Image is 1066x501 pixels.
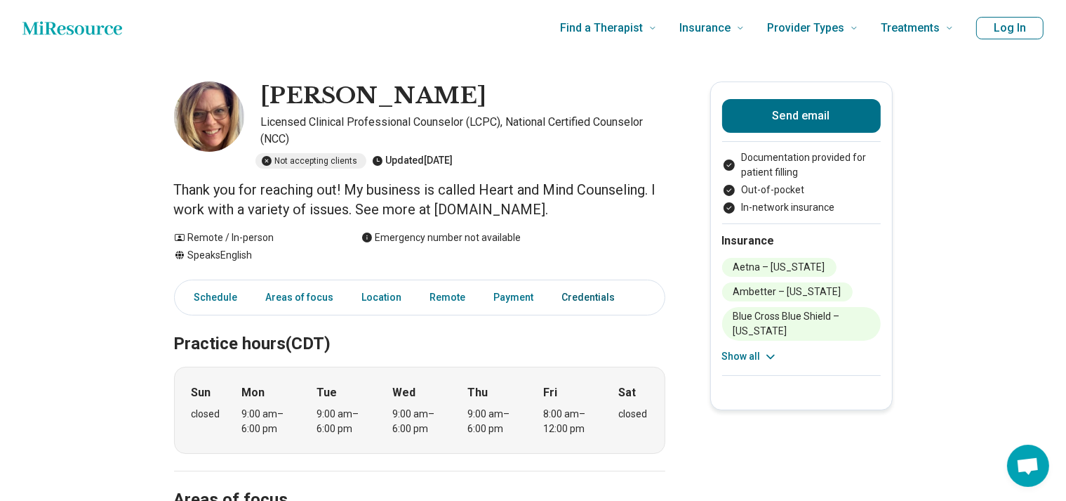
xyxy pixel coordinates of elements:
[174,180,665,219] p: Thank you for reaching out! My business is called Heart and Mind Counseling. I work with a variet...
[354,283,411,312] a: Location
[722,282,853,301] li: Ambetter – [US_STATE]
[722,150,881,180] li: Documentation provided for patient filling
[22,14,122,42] a: Home page
[174,82,244,152] img: Aimee Hemmer, Licensed Clinical Professional Counselor (LCPC)
[1007,445,1049,487] div: Open chat
[722,99,881,133] button: Send email
[422,283,474,312] a: Remote
[881,18,940,38] span: Treatments
[258,283,342,312] a: Areas of focus
[679,18,731,38] span: Insurance
[722,349,778,364] button: Show all
[722,258,837,277] li: Aetna – [US_STATE]
[392,384,415,401] strong: Wed
[361,230,521,245] div: Emergency number not available
[241,407,295,436] div: 9:00 am – 6:00 pm
[261,82,487,111] h1: [PERSON_NAME]
[372,153,453,169] div: Updated [DATE]
[767,18,844,38] span: Provider Types
[560,18,643,38] span: Find a Therapist
[554,283,632,312] a: Credentials
[317,407,371,436] div: 9:00 am – 6:00 pm
[174,230,333,245] div: Remote / In-person
[261,114,665,148] p: Licensed Clinical Professional Counselor (LCPC), National Certified Counselor (NCC)
[543,407,597,436] div: 8:00 am – 12:00 pm
[392,407,446,436] div: 9:00 am – 6:00 pm
[468,384,488,401] strong: Thu
[192,384,211,401] strong: Sun
[976,17,1044,39] button: Log In
[722,307,881,341] li: Blue Cross Blue Shield – [US_STATE]
[241,384,265,401] strong: Mon
[317,384,338,401] strong: Tue
[468,407,522,436] div: 9:00 am – 6:00 pm
[174,248,333,263] div: Speaks English
[178,283,246,312] a: Schedule
[722,233,881,249] h2: Insurance
[722,150,881,215] ul: Payment options
[543,384,557,401] strong: Fri
[174,299,665,356] h2: Practice hours (CDT)
[619,384,637,401] strong: Sat
[722,183,881,197] li: Out-of-pocket
[255,153,366,169] div: Not accepting clients
[486,283,542,312] a: Payment
[619,407,648,422] div: closed
[174,367,665,454] div: When does the program meet?
[192,407,220,422] div: closed
[722,200,881,215] li: In-network insurance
